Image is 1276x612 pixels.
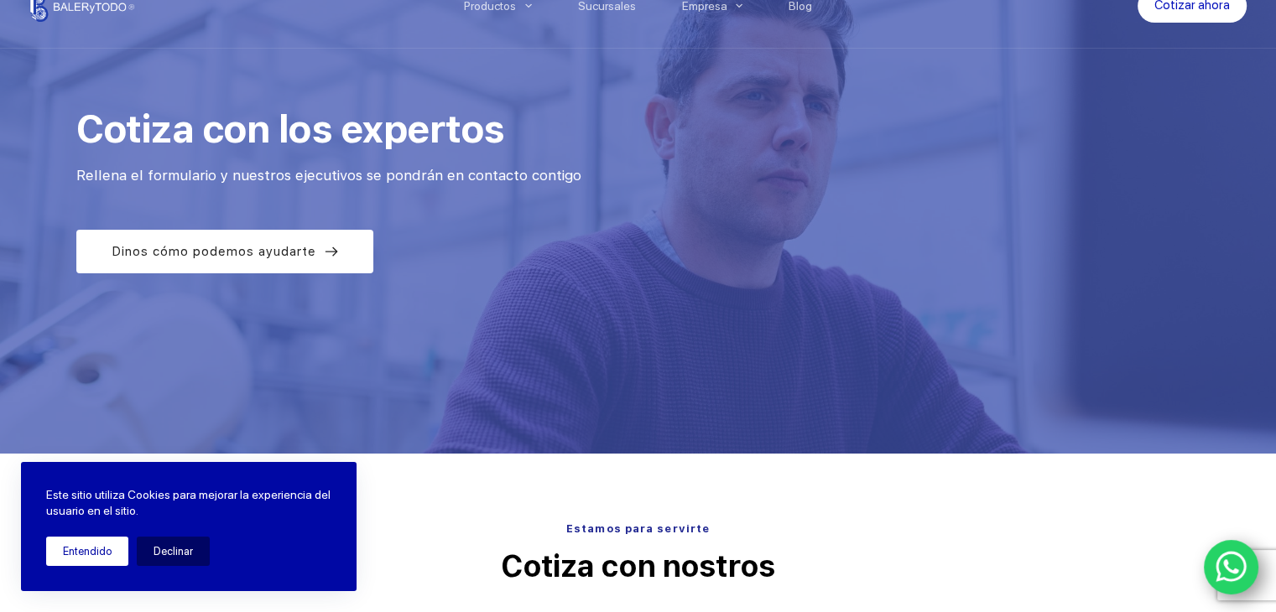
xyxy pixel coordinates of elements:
a: WhatsApp [1204,540,1259,595]
span: Rellena el formulario y nuestros ejecutivos se pondrán en contacto contigo [76,167,581,184]
span: Dinos cómo podemos ayudarte [112,241,316,262]
p: Cotiza con nostros [64,546,1212,588]
span: Cotiza con los expertos [76,106,504,152]
button: Entendido [46,537,128,566]
span: Estamos para servirte [566,522,710,535]
p: Este sitio utiliza Cookies para mejorar la experiencia del usuario en el sitio. [46,487,331,520]
a: Dinos cómo podemos ayudarte [76,230,373,273]
button: Declinar [137,537,210,566]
